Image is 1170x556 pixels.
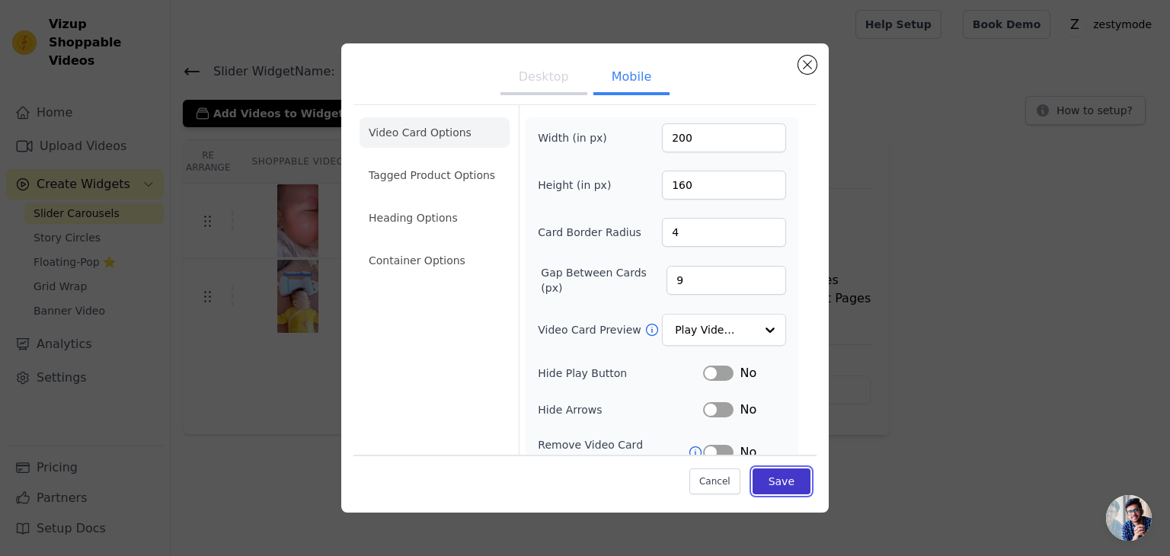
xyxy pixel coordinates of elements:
li: Video Card Options [360,117,510,148]
label: Hide Arrows [538,402,703,417]
label: Hide Play Button [538,366,703,381]
button: Mobile [593,62,670,95]
button: Close modal [798,56,817,74]
button: Desktop [500,62,587,95]
label: Width (in px) [538,130,621,145]
span: No [740,443,756,462]
button: Save [753,468,810,494]
label: Remove Video Card Shadow [538,437,688,468]
li: Tagged Product Options [360,160,510,190]
label: Card Border Radius [538,225,641,240]
span: No [740,401,756,419]
li: Heading Options [360,203,510,233]
a: Open chat [1106,495,1152,541]
span: No [740,364,756,382]
button: Cancel [689,468,740,494]
label: Video Card Preview [538,322,644,337]
li: Container Options [360,245,510,276]
label: Height (in px) [538,177,621,193]
label: Gap Between Cards (px) [541,265,667,296]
